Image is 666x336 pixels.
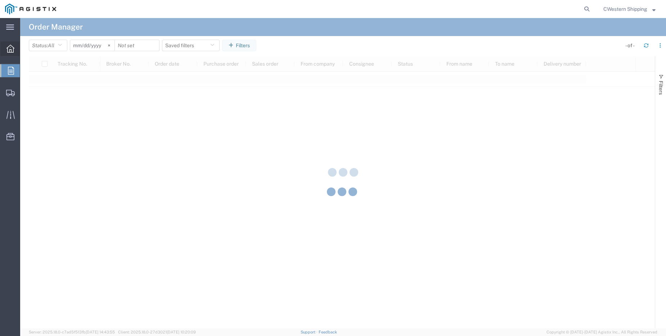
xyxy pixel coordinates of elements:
span: Server: 2025.18.0-c7ad5f513fb [29,330,115,334]
img: logo [5,4,56,14]
a: Support [301,330,319,334]
span: Client: 2025.18.0-27d3021 [118,330,196,334]
span: [DATE] 14:43:55 [86,330,115,334]
a: Feedback [319,330,337,334]
span: Copyright © [DATE]-[DATE] Agistix Inc., All Rights Reserved [546,329,657,335]
span: [DATE] 10:20:09 [167,330,196,334]
button: CWestern Shipping [603,5,656,13]
span: CWestern Shipping [603,5,647,13]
